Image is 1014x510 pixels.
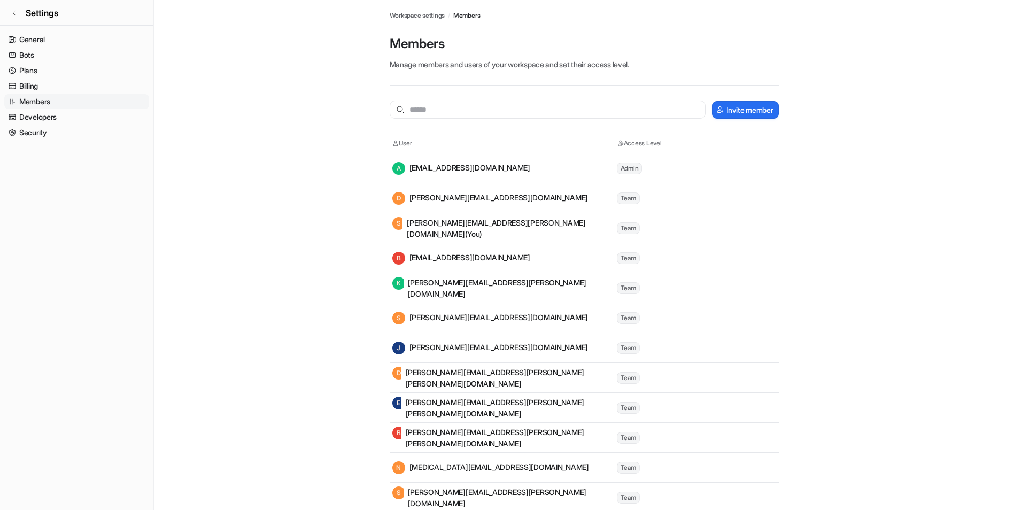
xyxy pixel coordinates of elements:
[617,222,640,234] span: Team
[4,110,149,125] a: Developers
[390,35,779,52] p: Members
[617,312,640,324] span: Team
[617,342,640,354] span: Team
[392,342,405,354] span: J
[617,252,640,264] span: Team
[617,462,640,474] span: Team
[392,277,405,290] span: K
[453,11,480,20] a: Members
[617,402,640,414] span: Team
[392,217,616,239] div: [PERSON_NAME][EMAIL_ADDRESS][PERSON_NAME][DOMAIN_NAME] (You)
[392,217,405,230] span: S
[617,372,640,384] span: Team
[392,312,405,324] span: S
[392,427,405,439] span: B
[392,427,616,449] div: [PERSON_NAME][EMAIL_ADDRESS][PERSON_NAME][PERSON_NAME][DOMAIN_NAME]
[392,140,399,146] img: User
[4,125,149,140] a: Security
[392,461,405,474] span: N
[392,342,589,354] div: [PERSON_NAME][EMAIL_ADDRESS][DOMAIN_NAME]
[4,94,149,109] a: Members
[390,59,779,70] p: Manage members and users of your workspace and set their access level.
[390,11,445,20] a: Workspace settings
[392,367,616,389] div: [PERSON_NAME][EMAIL_ADDRESS][PERSON_NAME][PERSON_NAME][DOMAIN_NAME]
[617,163,643,174] span: Admin
[712,101,778,119] button: Invite member
[392,162,405,175] span: A
[617,492,640,504] span: Team
[392,397,616,419] div: [PERSON_NAME][EMAIL_ADDRESS][PERSON_NAME][PERSON_NAME][DOMAIN_NAME]
[392,192,589,205] div: [PERSON_NAME][EMAIL_ADDRESS][DOMAIN_NAME]
[392,252,405,265] span: B
[616,138,713,149] th: Access Level
[617,432,640,444] span: Team
[392,312,589,324] div: [PERSON_NAME][EMAIL_ADDRESS][DOMAIN_NAME]
[392,486,405,499] span: S
[392,138,616,149] th: User
[4,79,149,94] a: Billing
[392,162,530,175] div: [EMAIL_ADDRESS][DOMAIN_NAME]
[4,63,149,78] a: Plans
[4,32,149,47] a: General
[617,140,624,146] img: Access Level
[448,11,450,20] span: /
[392,192,405,205] span: D
[4,48,149,63] a: Bots
[392,252,530,265] div: [EMAIL_ADDRESS][DOMAIN_NAME]
[392,461,589,474] div: [MEDICAL_DATA][EMAIL_ADDRESS][DOMAIN_NAME]
[392,397,405,409] span: E
[617,282,640,294] span: Team
[392,277,616,299] div: [PERSON_NAME][EMAIL_ADDRESS][PERSON_NAME][DOMAIN_NAME]
[617,192,640,204] span: Team
[392,486,616,509] div: [PERSON_NAME][EMAIL_ADDRESS][PERSON_NAME][DOMAIN_NAME]
[392,367,405,380] span: D
[26,6,58,19] span: Settings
